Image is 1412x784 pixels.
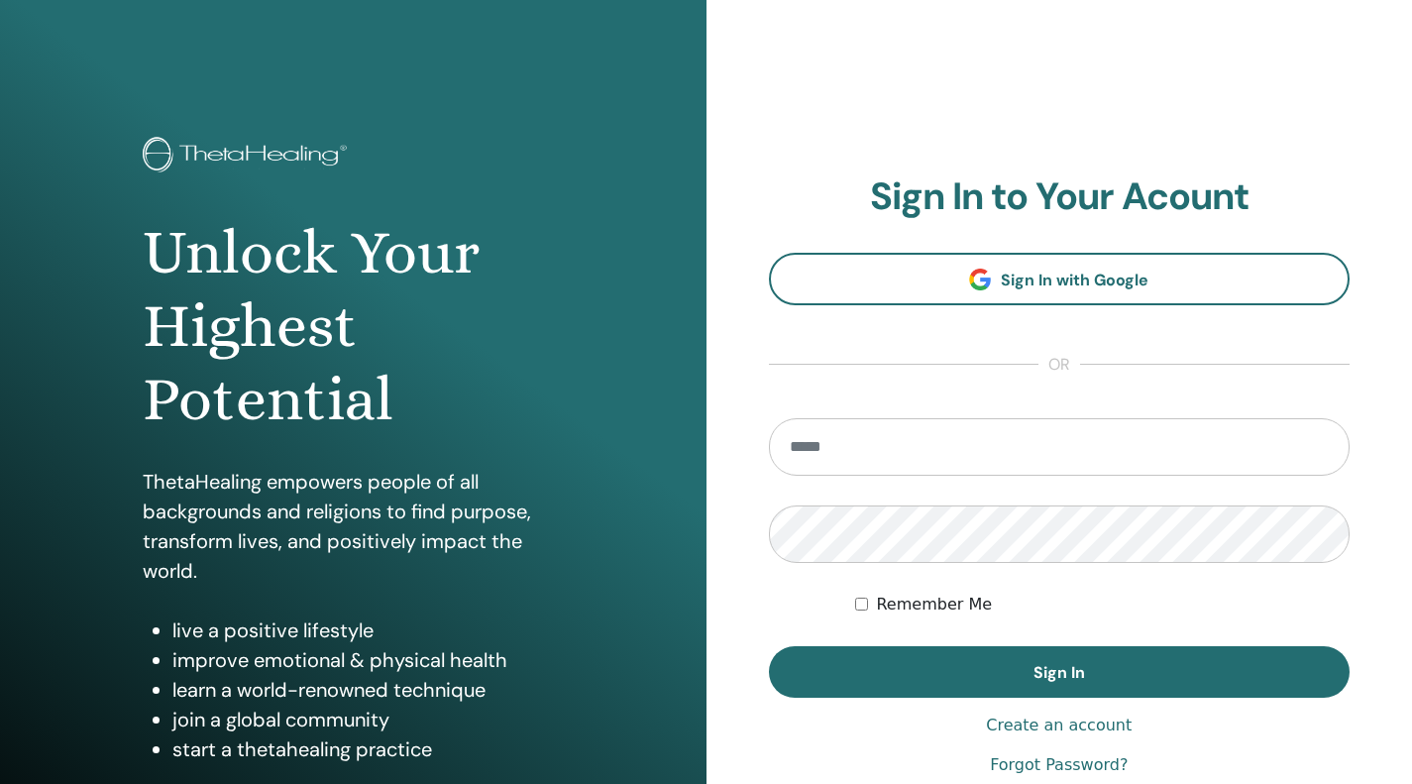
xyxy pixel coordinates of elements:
span: Sign In [1033,662,1085,683]
a: Forgot Password? [990,753,1128,777]
a: Create an account [986,714,1132,737]
label: Remember Me [876,593,992,616]
a: Sign In with Google [769,253,1351,305]
p: ThetaHealing empowers people of all backgrounds and religions to find purpose, transform lives, a... [143,467,564,586]
h2: Sign In to Your Acount [769,174,1351,220]
li: start a thetahealing practice [172,734,564,764]
h1: Unlock Your Highest Potential [143,216,564,437]
span: Sign In with Google [1001,270,1148,290]
div: Keep me authenticated indefinitely or until I manually logout [855,593,1350,616]
li: live a positive lifestyle [172,616,564,645]
li: improve emotional & physical health [172,645,564,675]
li: join a global community [172,705,564,734]
span: or [1038,353,1080,377]
li: learn a world-renowned technique [172,675,564,705]
button: Sign In [769,646,1351,698]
